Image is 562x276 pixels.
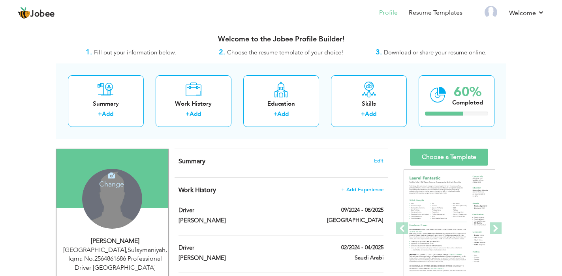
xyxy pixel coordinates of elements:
a: Add [190,110,201,118]
h4: This helps to show the companies you have worked for. [179,186,383,194]
label: + [273,110,277,118]
span: + Add Experience [341,187,383,192]
div: Education [250,100,313,108]
a: Add [365,110,376,118]
a: Choose a Template [410,149,488,166]
div: [GEOGRAPHIC_DATA] Sulaymaniyah, Iqma No.2564861686 Professional Driver [GEOGRAPHIC_DATA] [62,246,168,273]
span: Jobee [30,10,55,19]
label: 09/2024 - 08/2025 [341,206,383,214]
div: [PERSON_NAME] [62,237,168,246]
span: Download or share your resume online. [384,48,487,56]
img: Profile Img [485,6,497,19]
label: + [98,110,102,118]
div: Skills [337,100,400,108]
strong: 2. [219,47,225,57]
img: jobee.io [18,7,30,19]
a: Profile [379,8,398,17]
label: + [361,110,365,118]
strong: 1. [86,47,92,57]
div: Completed [452,99,483,107]
span: Choose the resume template of your choice! [227,48,344,56]
h4: Change [83,170,140,188]
label: [GEOGRAPHIC_DATA] [327,216,383,224]
span: Edit [374,158,383,164]
h4: Adding a summary is a quick and easy way to highlight your experience and interests. [179,157,383,165]
a: Add [277,110,289,118]
span: Fill out your information below. [94,48,176,56]
span: Summary [179,157,205,166]
label: 02/2024 - 04/2025 [341,244,383,252]
span: Work History [179,186,216,194]
span: , [126,246,128,254]
strong: 3. [376,47,382,57]
label: [PERSON_NAME] [179,216,311,225]
a: Jobee [18,7,55,19]
label: [PERSON_NAME] [179,254,311,262]
a: Add [102,110,113,118]
h3: Welcome to the Jobee Profile Builder! [56,35,506,43]
div: Work History [162,100,225,108]
label: Saudi Arabi [355,254,383,262]
label: + [186,110,190,118]
label: Driver [179,206,311,214]
a: Welcome [509,8,544,18]
a: Resume Templates [409,8,462,17]
div: Summary [74,100,137,108]
div: 60% [452,86,483,99]
label: Driver [179,244,311,252]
